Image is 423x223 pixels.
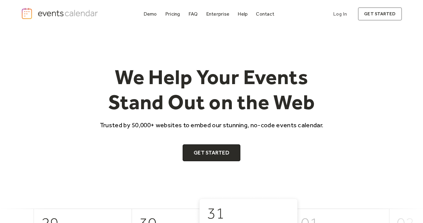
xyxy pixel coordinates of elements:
[238,12,248,16] div: Help
[163,10,183,18] a: Pricing
[206,12,229,16] div: Enterprise
[204,10,232,18] a: Enterprise
[94,121,329,129] p: Trusted by 50,000+ websites to embed our stunning, no-code events calendar.
[256,12,274,16] div: Contact
[358,7,402,20] a: get started
[21,7,100,20] a: home
[188,12,198,16] div: FAQ
[183,144,240,162] a: Get Started
[141,10,159,18] a: Demo
[327,7,353,20] a: Log In
[165,12,180,16] div: Pricing
[253,10,277,18] a: Contact
[186,10,200,18] a: FAQ
[235,10,250,18] a: Help
[144,12,157,16] div: Demo
[94,65,329,114] h1: We Help Your Events Stand Out on the Web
